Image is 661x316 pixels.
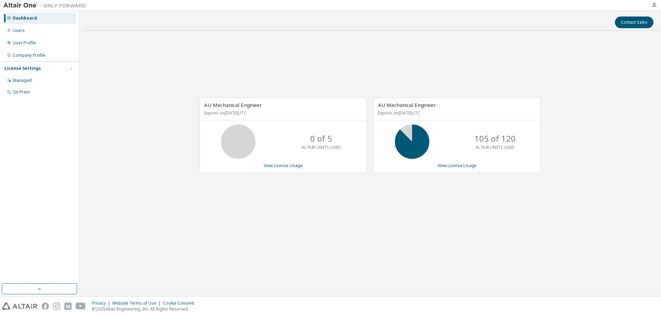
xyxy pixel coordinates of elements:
[13,78,32,83] div: Managed
[13,15,37,21] div: Dashboard
[615,17,653,28] button: Contact Sales
[378,110,534,116] p: Expires on [DATE] UTC
[92,306,198,312] p: © 2025 Altair Engineering, Inc. All Rights Reserved.
[475,144,515,150] p: ALTAIR UNITS USED
[438,163,476,168] a: View License Usage
[13,28,25,33] div: Users
[163,301,198,306] div: Cookie Consent
[13,89,30,95] div: On Prem
[42,303,49,310] img: facebook.svg
[204,101,262,108] span: AU Mechanical Engineer
[264,163,303,168] a: View License Usage
[64,303,72,310] img: linkedin.svg
[92,301,112,306] div: Privacy
[112,301,163,306] div: Website Terms of Use
[4,66,41,71] div: License Settings
[310,133,332,144] p: 0 of 5
[302,144,341,150] p: ALTAIR UNITS USED
[204,110,360,116] p: Expires on [DATE] UTC
[13,40,36,46] div: User Profile
[378,101,436,108] span: AU Mechanical Engineer
[474,133,516,144] p: 105 of 120
[76,303,86,310] img: youtube.svg
[2,303,38,310] img: altair_logo.svg
[53,303,60,310] img: instagram.svg
[13,53,45,58] div: Company Profile
[3,2,90,9] img: Altair One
